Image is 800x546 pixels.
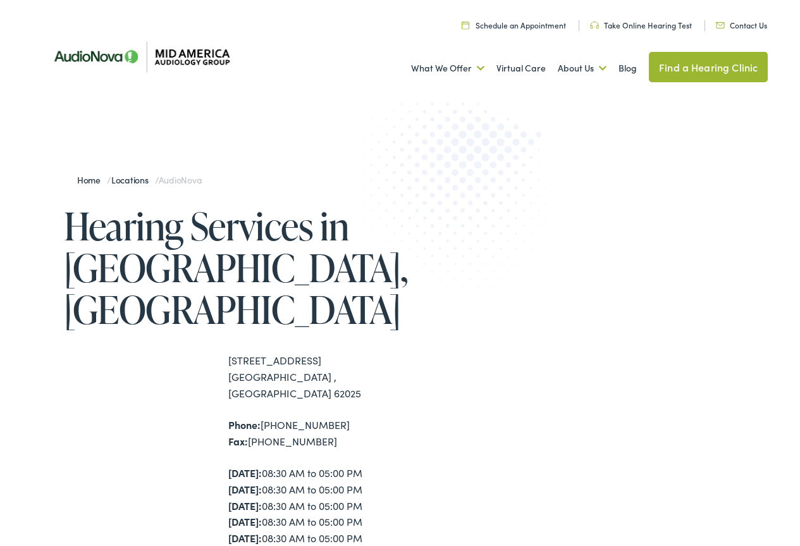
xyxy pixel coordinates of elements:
[111,173,155,186] a: Locations
[590,20,692,30] a: Take Online Hearing Test
[228,514,262,528] strong: [DATE]:
[462,21,469,29] img: utility icon
[77,173,107,186] a: Home
[411,45,484,92] a: What We Offer
[228,434,248,448] strong: Fax:
[228,418,261,431] strong: Phone:
[716,20,767,30] a: Contact Us
[159,173,202,186] span: AudioNova
[64,205,400,330] h1: Hearing Services in [GEOGRAPHIC_DATA], [GEOGRAPHIC_DATA]
[228,466,262,480] strong: [DATE]:
[228,531,262,545] strong: [DATE]:
[649,52,768,82] a: Find a Hearing Clinic
[228,352,400,401] div: [STREET_ADDRESS] [GEOGRAPHIC_DATA] , [GEOGRAPHIC_DATA] 62025
[462,20,566,30] a: Schedule an Appointment
[228,482,262,496] strong: [DATE]:
[716,22,725,28] img: utility icon
[77,173,202,186] span: / /
[228,417,400,449] div: [PHONE_NUMBER] [PHONE_NUMBER]
[228,499,262,512] strong: [DATE]:
[496,45,546,92] a: Virtual Care
[590,22,599,29] img: utility icon
[618,45,637,92] a: Blog
[558,45,606,92] a: About Us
